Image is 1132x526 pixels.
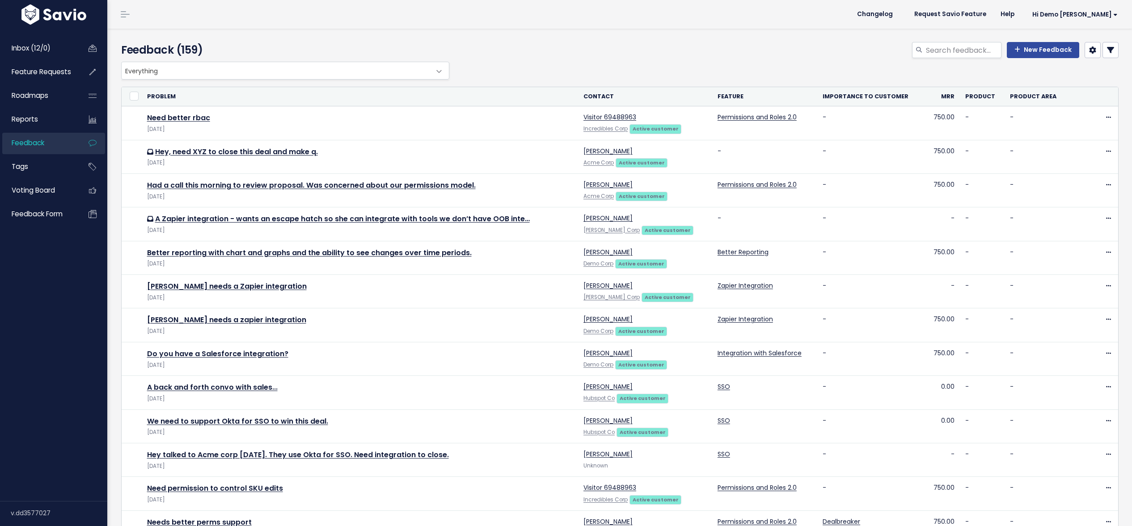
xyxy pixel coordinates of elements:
[712,207,817,241] td: -
[718,180,797,189] a: Permissions and Roles 2.0
[1005,106,1068,140] td: -
[960,207,1005,241] td: -
[19,4,89,25] img: logo-white.9d6f32f41409.svg
[925,140,960,173] td: 750.00
[147,180,476,190] a: Had a call this morning to review proposal. Was concerned about our permissions model.
[925,42,1001,58] input: Search feedback...
[925,275,960,308] td: -
[718,416,730,425] a: SSO
[619,159,665,166] strong: Active customer
[1007,42,1079,58] a: New Feedback
[1005,140,1068,173] td: -
[712,140,817,173] td: -
[1005,308,1068,342] td: -
[1005,275,1068,308] td: -
[960,275,1005,308] td: -
[583,159,614,166] a: Acme Corp
[121,42,445,58] h4: Feedback (159)
[960,140,1005,173] td: -
[642,292,693,301] a: Active customer
[583,496,628,503] a: Incredibles Corp
[718,281,773,290] a: Zapier Integration
[583,450,633,459] a: [PERSON_NAME]
[615,326,667,335] a: Active customer
[925,207,960,241] td: -
[817,140,925,173] td: -
[147,125,573,134] div: [DATE]
[817,173,925,207] td: -
[583,382,633,391] a: [PERSON_NAME]
[12,185,55,195] span: Voting Board
[1005,409,1068,443] td: -
[583,328,613,335] a: Demo Corp
[583,361,613,368] a: Demo Corp
[960,376,1005,409] td: -
[960,443,1005,476] td: -
[2,109,74,130] a: Reports
[583,483,636,492] a: Visitor 69488963
[925,409,960,443] td: 0.00
[583,281,633,290] a: [PERSON_NAME]
[147,281,307,291] a: [PERSON_NAME] needs a Zapier integration
[147,293,573,303] div: [DATE]
[618,260,664,267] strong: Active customer
[925,376,960,409] td: 0.00
[629,124,681,133] a: Active customer
[12,138,44,147] span: Feedback
[583,193,614,200] a: Acme Corp
[925,342,960,375] td: 750.00
[2,85,74,106] a: Roadmaps
[12,162,28,171] span: Tags
[578,87,712,106] th: Contact
[583,113,636,122] a: Visitor 69488963
[583,416,633,425] a: [PERSON_NAME]
[718,450,730,459] a: SSO
[629,495,681,504] a: Active customer
[616,158,667,167] a: Active customer
[1005,342,1068,375] td: -
[817,275,925,308] td: -
[620,429,666,436] strong: Active customer
[960,342,1005,375] td: -
[617,393,668,402] a: Active customer
[147,259,573,269] div: [DATE]
[147,483,283,493] a: Need permission to control SKU edits
[147,394,573,404] div: [DATE]
[817,443,925,476] td: -
[12,91,48,100] span: Roadmaps
[2,38,74,59] a: Inbox (12/0)
[925,443,960,476] td: -
[925,308,960,342] td: 750.00
[583,248,633,257] a: [PERSON_NAME]
[1022,8,1125,21] a: Hi Demo [PERSON_NAME]
[147,495,573,505] div: [DATE]
[823,517,860,526] a: Dealbreaker
[817,342,925,375] td: -
[1005,477,1068,510] td: -
[718,517,797,526] a: Permissions and Roles 2.0
[960,308,1005,342] td: -
[583,395,615,402] a: Hubspot Co
[817,106,925,140] td: -
[960,409,1005,443] td: -
[583,147,633,156] a: [PERSON_NAME]
[645,294,691,301] strong: Active customer
[12,67,71,76] span: Feature Requests
[147,192,573,202] div: [DATE]
[993,8,1022,21] a: Help
[817,308,925,342] td: -
[1005,241,1068,274] td: -
[155,214,530,224] a: A Zapier integration - wants an escape hatch so she can integrate with tools we don’t have OOB inte…
[1005,376,1068,409] td: -
[960,87,1005,106] th: Product
[2,62,74,82] a: Feature Requests
[583,260,613,267] a: Demo Corp
[147,113,210,123] a: Need better rbac
[12,209,63,219] span: Feedback form
[718,248,769,257] a: Better Reporting
[583,227,640,234] a: [PERSON_NAME] Corp
[147,315,306,325] a: [PERSON_NAME] needs a zapier integration
[619,193,665,200] strong: Active customer
[583,517,633,526] a: [PERSON_NAME]
[147,462,573,471] div: [DATE]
